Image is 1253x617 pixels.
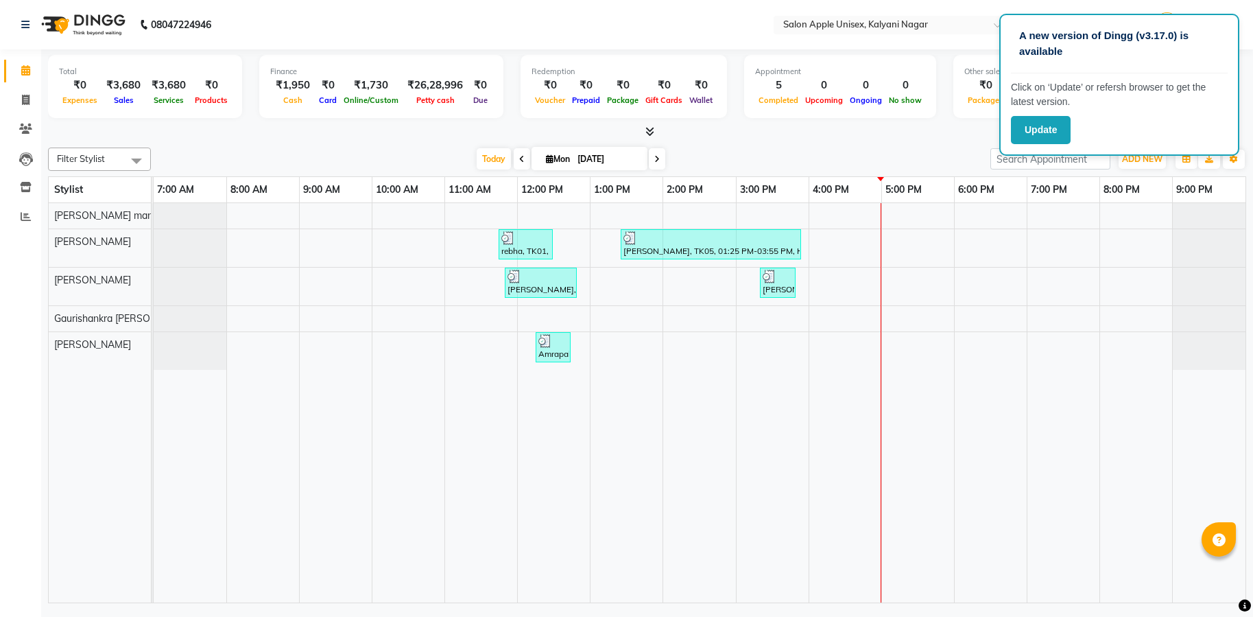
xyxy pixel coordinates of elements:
button: Update [1011,116,1071,144]
span: No show [885,95,925,105]
a: 7:00 PM [1027,180,1071,200]
div: ₹0 [569,78,604,93]
a: 1:00 PM [590,180,634,200]
span: Products [191,95,231,105]
a: 8:00 AM [227,180,271,200]
div: 0 [846,78,885,93]
a: 8:00 PM [1100,180,1143,200]
span: Cash [280,95,306,105]
div: Amrapali, TK02, 12:15 PM-12:45 PM, Hair Wash-[MEDICAL_DATA]-[DEMOGRAPHIC_DATA] [537,334,569,360]
span: [PERSON_NAME] [54,235,131,248]
p: Click on ‘Update’ or refersh browser to get the latest version. [1011,80,1228,109]
span: ADD NEW [1122,154,1162,164]
iframe: chat widget [1195,562,1239,603]
span: [PERSON_NAME] manager [54,209,173,222]
a: 9:00 PM [1173,180,1216,200]
div: ₹0 [686,78,716,93]
span: Ongoing [846,95,885,105]
div: ₹1,950 [270,78,315,93]
span: Sales [110,95,137,105]
img: Manager [1155,12,1179,36]
div: ₹0 [964,78,1007,93]
a: 10:00 AM [372,180,422,200]
div: Other sales [964,66,1186,78]
div: Total [59,66,231,78]
span: Petty cash [413,95,458,105]
span: Stylist [54,183,83,196]
span: Completed [755,95,802,105]
div: ₹0 [604,78,642,93]
input: Search Appointment [990,148,1110,170]
span: Card [315,95,340,105]
div: 0 [802,78,846,93]
span: Wallet [686,95,716,105]
span: Prepaid [569,95,604,105]
div: 0 [885,78,925,93]
div: [PERSON_NAME], TK03, 11:50 AM-12:50 PM, EXCLUSIVE SERVICES - Basic Makeup - [DEMOGRAPHIC_DATA] [506,270,575,296]
div: ₹26,28,996 [402,78,468,93]
div: rebha, TK01, 11:45 AM-12:30 PM, Threading - Upper lips - [DEMOGRAPHIC_DATA],Threading - Eyebrows ... [500,231,551,257]
a: 11:00 AM [445,180,494,200]
span: Packages [964,95,1007,105]
div: ₹0 [191,78,231,93]
img: logo [35,5,129,44]
span: Due [470,95,491,105]
div: ₹0 [468,78,492,93]
div: ₹3,680 [101,78,146,93]
a: 2:00 PM [663,180,706,200]
div: ₹3,680 [146,78,191,93]
a: 12:00 PM [518,180,566,200]
span: [PERSON_NAME] [54,338,131,351]
input: 2025-09-01 [573,149,642,170]
div: 5 [755,78,802,93]
a: 6:00 PM [955,180,998,200]
a: 5:00 PM [882,180,925,200]
span: Upcoming [802,95,846,105]
span: Voucher [532,95,569,105]
a: 3:00 PM [737,180,780,200]
div: [PERSON_NAME], TK05, 01:25 PM-03:55 PM, Hair Styling - Blow dry with Matrix hairwash - [DEMOGRAPH... [622,231,800,257]
a: 4:00 PM [809,180,852,200]
div: Redemption [532,66,716,78]
span: Filter Stylist [57,153,105,164]
div: ₹0 [59,78,101,93]
button: ADD NEW [1119,150,1166,169]
b: 08047224946 [151,5,211,44]
span: Package [604,95,642,105]
div: Appointment [755,66,925,78]
span: [PERSON_NAME] [54,274,131,286]
div: ₹1,730 [340,78,402,93]
span: Gaurishankra [PERSON_NAME] [54,312,192,325]
p: A new version of Dingg (v3.17.0) is available [1019,28,1219,59]
span: Mon [542,154,573,164]
div: Finance [270,66,492,78]
a: 9:00 AM [300,180,344,200]
span: Online/Custom [340,95,402,105]
div: ₹0 [315,78,340,93]
div: [PERSON_NAME], TK04, 03:20 PM-03:50 PM, Hair Wash - Biotop - [DEMOGRAPHIC_DATA] [761,270,794,296]
span: Gift Cards [642,95,686,105]
span: Expenses [59,95,101,105]
div: ₹0 [532,78,569,93]
div: ₹0 [642,78,686,93]
a: 7:00 AM [154,180,198,200]
span: Services [150,95,187,105]
span: Today [477,148,511,170]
